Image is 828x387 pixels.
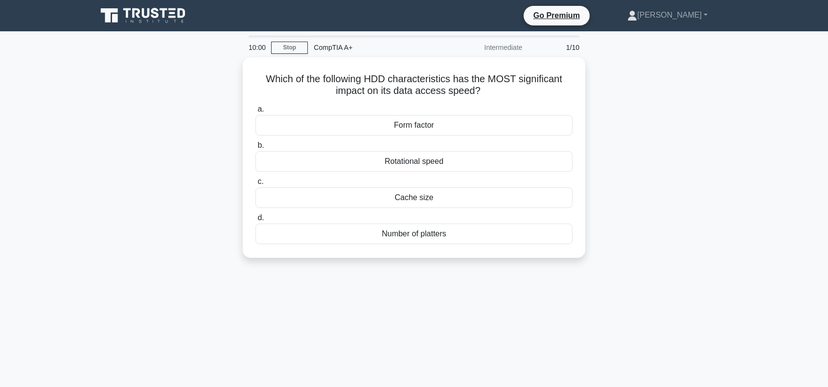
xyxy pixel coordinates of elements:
div: 1/10 [528,38,585,57]
span: c. [257,177,263,185]
div: Form factor [255,115,573,136]
a: Stop [271,42,308,54]
span: a. [257,105,264,113]
div: Number of platters [255,224,573,244]
h5: Which of the following HDD characteristics has the MOST significant impact on its data access speed? [254,73,574,97]
div: CompTIA A+ [308,38,442,57]
span: d. [257,213,264,222]
a: Go Premium [528,9,586,22]
span: b. [257,141,264,149]
div: 10:00 [243,38,271,57]
div: Intermediate [442,38,528,57]
a: [PERSON_NAME] [604,5,731,25]
div: Rotational speed [255,151,573,172]
div: Cache size [255,187,573,208]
